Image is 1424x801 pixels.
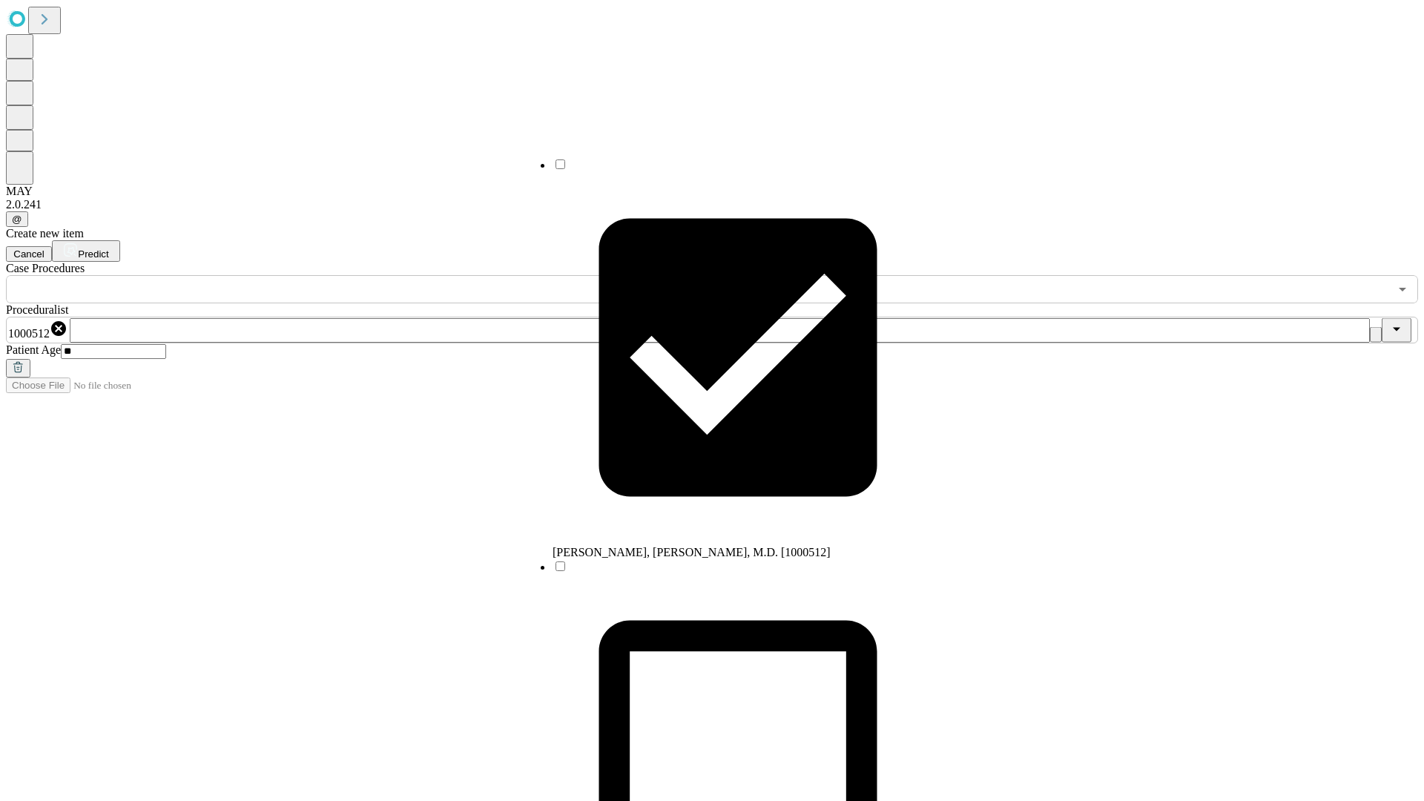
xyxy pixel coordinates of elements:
[6,303,68,316] span: Proceduralist
[6,343,61,356] span: Patient Age
[6,262,85,274] span: Scheduled Procedure
[8,320,67,340] div: 1000512
[6,227,84,240] span: Create new item
[553,546,831,558] span: [PERSON_NAME], [PERSON_NAME], M.D. [1000512]
[6,246,52,262] button: Cancel
[1392,279,1413,300] button: Open
[6,198,1418,211] div: 2.0.241
[78,248,108,260] span: Predict
[13,248,44,260] span: Cancel
[6,185,1418,198] div: MAY
[1382,318,1411,343] button: Close
[52,240,120,262] button: Predict
[12,214,22,225] span: @
[6,211,28,227] button: @
[8,327,50,340] span: 1000512
[1370,327,1382,343] button: Clear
